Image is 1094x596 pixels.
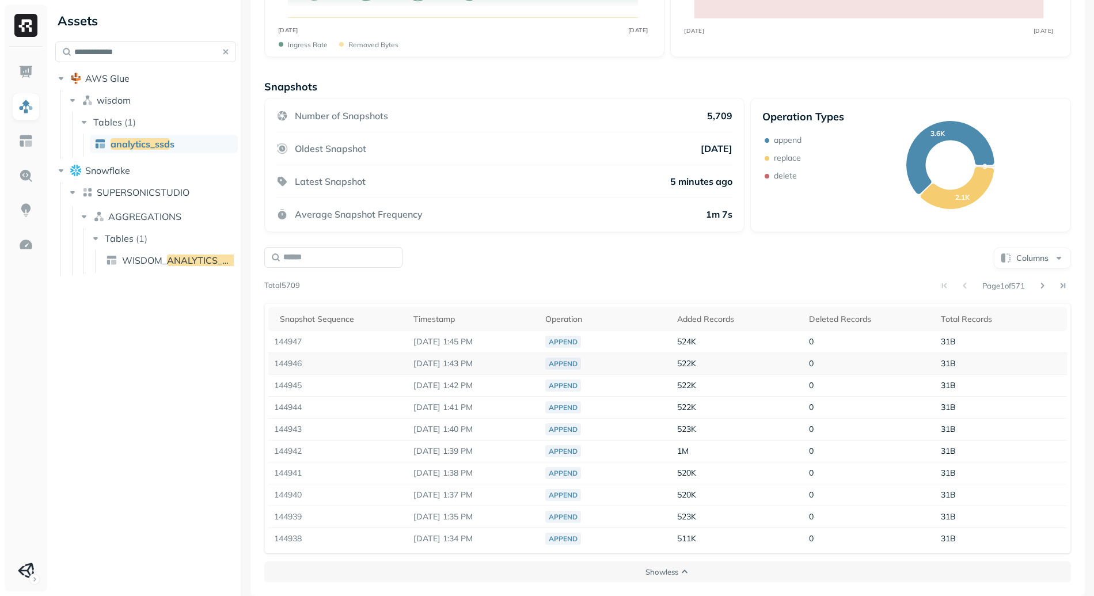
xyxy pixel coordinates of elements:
button: Tables(1) [90,229,238,248]
span: 31B [941,511,956,522]
span: 31B [941,424,956,434]
p: Operation Types [762,110,844,123]
p: Total 5709 [264,280,300,291]
span: 31B [941,533,956,544]
div: Operation [545,314,666,325]
span: 0 [809,489,814,500]
p: Snapshots [264,80,317,93]
text: 3.6K [930,129,945,138]
span: 31B [941,489,956,500]
img: table [94,138,106,150]
tspan: [DATE] [628,26,648,34]
span: 31B [941,402,956,412]
span: 522K [677,358,696,369]
a: analytics_ssds [90,135,238,153]
p: Number of Snapshots [295,110,388,122]
span: wisdom [97,94,131,106]
span: AWS Glue [85,73,130,84]
td: 144938 [268,528,408,550]
img: Insights [18,203,33,218]
span: 0 [809,380,814,390]
p: Oldest Snapshot [295,143,366,154]
div: append [545,336,581,348]
div: append [545,533,581,545]
span: 0 [809,424,814,434]
span: analytics_ssd [111,138,170,150]
p: [DATE] [701,143,732,154]
img: root [70,73,82,84]
span: 0 [809,446,814,456]
span: 0 [809,402,814,412]
span: 31B [941,446,956,456]
div: Assets [55,12,236,30]
div: append [545,489,581,501]
img: Dashboard [18,64,33,79]
p: Sep 15, 2025 1:38 PM [413,468,534,479]
img: lake [82,187,93,198]
img: table [106,255,117,266]
div: append [545,423,581,435]
img: Unity [18,563,34,579]
div: Timestamp [413,314,534,325]
tspan: [DATE] [685,27,705,34]
p: Ingress Rate [288,40,328,49]
p: Average Snapshot Frequency [295,208,423,220]
td: 144945 [268,375,408,397]
span: AGGREGATIONS [108,211,181,222]
span: 31B [941,468,956,478]
p: Show less [645,567,678,578]
p: Removed bytes [348,40,398,49]
span: 0 [809,511,814,522]
p: delete [774,170,797,181]
span: ANALYTICS_SSD [167,255,241,266]
a: WISDOM_ANALYTICS_SSD [101,251,238,269]
p: append [774,135,801,146]
span: 522K [677,380,696,390]
div: Snapshot Sequence [280,314,402,325]
div: Deleted Records [809,314,929,325]
p: Sep 15, 2025 1:35 PM [413,511,534,522]
span: Tables [105,233,134,244]
button: SUPERSONICSTUDIO [67,183,237,202]
button: Showless [264,561,1071,582]
button: wisdom [67,91,237,109]
span: 1M [677,446,689,456]
tspan: [DATE] [278,26,298,34]
td: 144946 [268,353,408,375]
span: 524K [677,336,696,347]
img: namespace [93,211,105,222]
div: append [545,379,581,392]
span: 0 [809,533,814,544]
span: 31B [941,358,956,369]
img: Query Explorer [18,168,33,183]
span: SUPERSONICSTUDIO [97,187,189,198]
td: 144944 [268,397,408,419]
p: ( 1 ) [124,116,136,128]
p: Page 1 of 571 [982,280,1025,291]
img: Ryft [14,14,37,37]
img: Asset Explorer [18,134,33,149]
span: 0 [809,336,814,347]
div: append [545,445,581,457]
span: 523K [677,424,696,434]
div: append [545,401,581,413]
td: 144947 [268,331,408,353]
span: 520K [677,489,696,500]
span: s [170,138,174,150]
p: Sep 15, 2025 1:41 PM [413,402,534,413]
img: root [70,165,82,176]
span: 520K [677,468,696,478]
text: 3 [983,162,987,170]
p: ( 1 ) [136,233,147,244]
span: WISDOM_ [122,255,167,266]
span: 0 [809,468,814,478]
button: Tables(1) [78,113,237,131]
button: Columns [994,248,1071,268]
img: Optimization [18,237,33,252]
button: Snowflake [55,161,236,180]
span: 31B [941,336,956,347]
p: Sep 15, 2025 1:42 PM [413,380,534,391]
img: namespace [82,94,93,106]
td: 144942 [268,441,408,462]
td: 144939 [268,506,408,528]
